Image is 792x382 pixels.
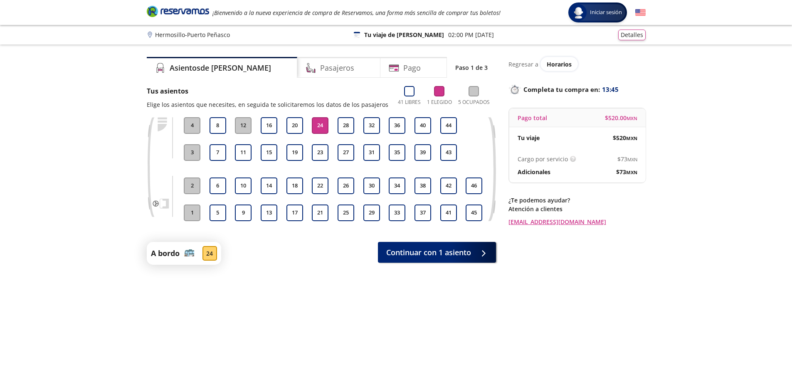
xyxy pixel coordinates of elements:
button: 7 [210,144,226,161]
p: A bordo [151,248,180,259]
span: $ 73 [617,155,637,163]
button: 11 [235,144,252,161]
small: MXN [627,156,637,163]
button: Continuar con 1 asiento [378,242,496,263]
button: 29 [363,205,380,221]
small: MXN [626,169,637,175]
button: 9 [235,205,252,221]
small: MXN [626,135,637,141]
p: Elige los asientos que necesites, en seguida te solicitaremos los datos de los pasajeros [147,100,388,109]
button: 22 [312,177,328,194]
p: Pago total [518,113,547,122]
button: 1 [184,205,200,221]
button: 24 [312,117,328,134]
p: 41 Libres [398,99,421,106]
button: 15 [261,144,277,161]
span: Continuar con 1 asiento [386,247,471,258]
span: Iniciar sesión [587,8,625,17]
button: 14 [261,177,277,194]
h4: Pasajeros [320,62,354,74]
button: 8 [210,117,226,134]
a: Brand Logo [147,5,209,20]
button: 13 [261,205,277,221]
button: 34 [389,177,405,194]
button: 19 [286,144,303,161]
button: 21 [312,205,328,221]
div: Regresar a ver horarios [508,57,646,71]
button: 16 [261,117,277,134]
button: 6 [210,177,226,194]
em: ¡Bienvenido a la nueva experiencia de compra de Reservamos, una forma más sencilla de comprar tus... [212,9,501,17]
span: $ 73 [616,168,637,176]
h4: Asientos de [PERSON_NAME] [170,62,271,74]
p: ¿Te podemos ayudar? [508,196,646,205]
button: 39 [415,144,431,161]
button: 2 [184,177,200,194]
span: Horarios [547,60,572,68]
p: Tu viaje de [PERSON_NAME] [364,30,444,39]
button: 41 [440,205,457,221]
p: Paso 1 de 3 [455,63,488,72]
button: 32 [363,117,380,134]
button: 38 [415,177,431,194]
div: 24 [202,246,217,261]
span: $ 520 [613,133,637,142]
p: Cargo por servicio [518,155,568,163]
p: 02:00 PM [DATE] [448,30,494,39]
button: 27 [338,144,354,161]
button: Detalles [618,30,646,40]
p: Tus asientos [147,86,388,96]
button: 4 [184,117,200,134]
p: 5 Ocupados [458,99,490,106]
button: 37 [415,205,431,221]
button: 20 [286,117,303,134]
button: 28 [338,117,354,134]
button: 18 [286,177,303,194]
button: 40 [415,117,431,134]
small: MXN [627,115,637,121]
span: $ 520.00 [605,113,637,122]
button: 44 [440,117,457,134]
p: Adicionales [518,168,550,176]
p: Hermosillo - Puerto Peñasco [155,30,230,39]
button: 23 [312,144,328,161]
button: 36 [389,117,405,134]
p: Completa tu compra en : [508,84,646,95]
button: 42 [440,177,457,194]
p: Tu viaje [518,133,540,142]
button: 12 [235,117,252,134]
button: 33 [389,205,405,221]
button: 10 [235,177,252,194]
p: Regresar a [508,60,538,69]
h4: Pago [403,62,421,74]
button: 45 [466,205,482,221]
button: 46 [466,177,482,194]
i: Brand Logo [147,5,209,17]
p: Atención a clientes [508,205,646,213]
button: 31 [363,144,380,161]
p: 1 Elegido [427,99,452,106]
button: 3 [184,144,200,161]
button: English [635,7,646,18]
button: 43 [440,144,457,161]
a: [EMAIL_ADDRESS][DOMAIN_NAME] [508,217,646,226]
button: 26 [338,177,354,194]
button: 30 [363,177,380,194]
span: 13:45 [602,85,619,94]
button: 35 [389,144,405,161]
button: 17 [286,205,303,221]
button: 5 [210,205,226,221]
button: 25 [338,205,354,221]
